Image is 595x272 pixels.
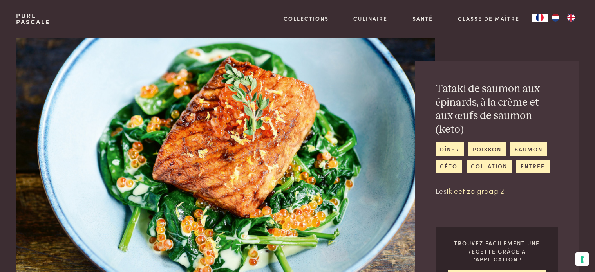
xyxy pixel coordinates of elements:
[575,252,589,266] button: Vos préférences en matière de consentement pour les technologies de suivi
[447,185,504,196] a: Ik eet zo graag 2
[468,142,506,155] a: poisson
[532,14,579,22] aside: Language selected: Français
[412,14,433,23] a: Santé
[532,14,548,22] a: FR
[516,160,550,173] a: entrée
[436,82,558,136] h2: Tataki de saumon aux épinards, à la crème et aux œufs de saumon (keto)
[548,14,563,22] a: NL
[436,160,462,173] a: céto
[510,142,547,155] a: saumon
[436,185,558,196] p: Les
[548,14,579,22] ul: Language list
[467,160,512,173] a: collation
[458,14,519,23] a: Classe de maître
[16,13,50,25] a: PurePascale
[353,14,387,23] a: Culinaire
[532,14,548,22] div: Language
[563,14,579,22] a: EN
[436,142,464,155] a: dîner
[448,239,546,263] p: Trouvez facilement une recette grâce à l'application !
[284,14,329,23] a: Collections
